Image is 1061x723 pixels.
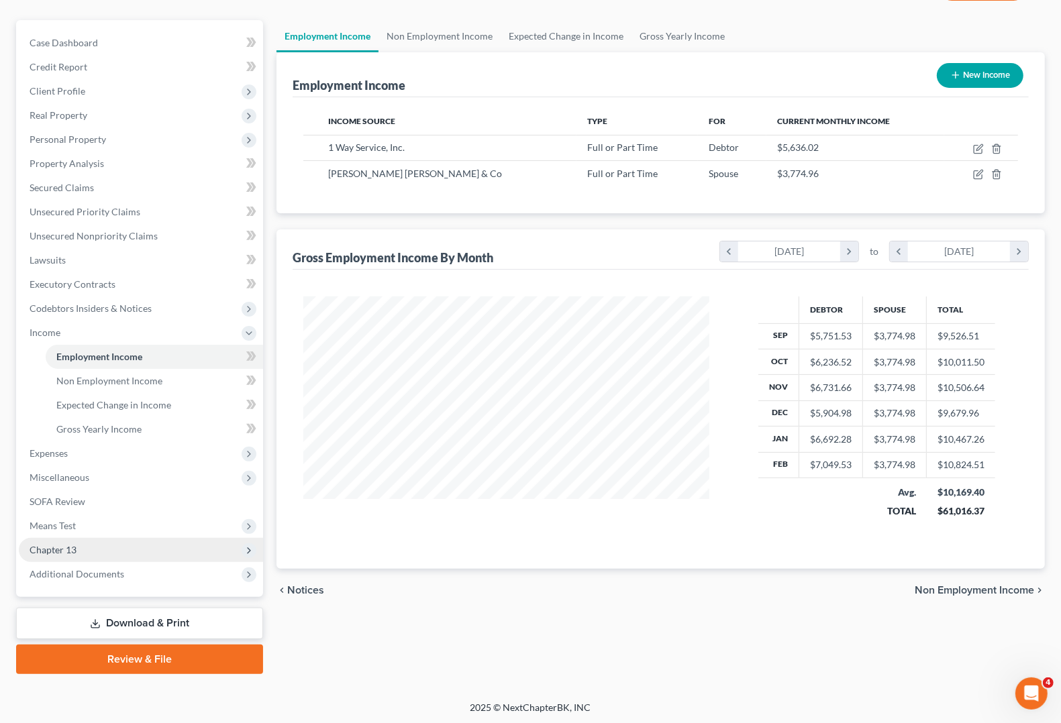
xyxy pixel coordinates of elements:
a: Gross Yearly Income [46,417,263,441]
a: Unsecured Priority Claims [19,200,263,224]
span: Notices [287,585,324,596]
span: Codebtors Insiders & Notices [30,302,152,314]
span: Miscellaneous [30,471,89,483]
span: [PERSON_NAME] [PERSON_NAME] & Co [328,168,502,179]
a: Expected Change in Income [46,393,263,417]
th: Dec [758,400,799,426]
th: Feb [758,452,799,478]
a: Non Employment Income [378,20,501,52]
span: Unsecured Nonpriority Claims [30,230,158,241]
div: $10,169.40 [938,486,985,499]
div: [DATE] [738,241,841,262]
div: TOTAL [874,504,916,518]
a: Secured Claims [19,176,263,200]
div: $5,751.53 [810,329,852,343]
i: chevron_right [1034,585,1045,596]
span: Gross Yearly Income [56,423,142,435]
td: $10,824.51 [927,452,996,478]
a: Employment Income [276,20,378,52]
div: $3,774.98 [874,433,915,446]
span: Real Property [30,109,87,121]
span: For [709,116,725,126]
div: $3,774.98 [874,381,915,394]
button: Non Employment Income chevron_right [915,585,1045,596]
div: $5,904.98 [810,406,852,420]
div: [DATE] [908,241,1011,262]
div: $3,774.98 [874,355,915,369]
a: Lawsuits [19,248,263,272]
span: Non Employment Income [915,585,1034,596]
th: Spouse [863,296,927,323]
div: $3,774.98 [874,406,915,420]
div: $3,774.98 [874,329,915,343]
th: Oct [758,349,799,374]
span: Type [587,116,607,126]
div: Employment Income [293,77,405,93]
div: Gross Employment Income By Month [293,249,493,266]
i: chevron_right [840,241,858,262]
td: $9,679.96 [927,400,996,426]
i: chevron_left [720,241,738,262]
span: Expected Change in Income [56,399,171,410]
span: SOFA Review [30,496,85,507]
span: Property Analysis [30,158,104,169]
span: 1 Way Service, Inc. [328,142,405,153]
th: Nov [758,375,799,400]
div: Avg. [874,486,916,499]
a: Gross Yearly Income [631,20,733,52]
span: Case Dashboard [30,37,98,48]
span: Executory Contracts [30,278,115,290]
span: Secured Claims [30,182,94,193]
td: $10,506.64 [927,375,996,400]
iframe: Intercom live chat [1015,677,1048,710]
span: Chapter 13 [30,544,77,555]
span: $5,636.02 [777,142,819,153]
span: Full or Part Time [587,168,658,179]
div: $6,731.66 [810,381,852,394]
th: Total [927,296,996,323]
span: Credit Report [30,61,87,72]
span: Client Profile [30,85,85,97]
span: Income [30,327,60,338]
a: Credit Report [19,55,263,79]
a: Unsecured Nonpriority Claims [19,224,263,248]
td: $10,467.26 [927,427,996,452]
a: Property Analysis [19,152,263,176]
span: Spouse [709,168,738,179]
a: Non Employment Income [46,369,263,393]
div: $3,774.98 [874,458,915,471]
span: Debtor [709,142,739,153]
div: $6,692.28 [810,433,852,446]
th: Sep [758,323,799,349]
span: Additional Documents [30,568,124,579]
td: $10,011.50 [927,349,996,374]
span: Personal Property [30,133,106,145]
button: New Income [937,63,1023,88]
th: Jan [758,427,799,452]
span: Means Test [30,520,76,531]
span: Expenses [30,447,68,459]
span: Current Monthly Income [777,116,890,126]
td: $9,526.51 [927,323,996,349]
span: $3,774.96 [777,168,819,179]
button: chevron_left Notices [276,585,324,596]
a: Expected Change in Income [501,20,631,52]
i: chevron_left [890,241,908,262]
a: Executory Contracts [19,272,263,296]
a: Case Dashboard [19,31,263,55]
i: chevron_right [1010,241,1028,262]
a: SOFA Review [19,490,263,514]
th: Debtor [799,296,863,323]
a: Employment Income [46,345,263,369]
div: $7,049.53 [810,458,852,471]
span: Unsecured Priority Claims [30,206,140,217]
span: Full or Part Time [587,142,658,153]
span: Income Source [328,116,395,126]
span: Employment Income [56,351,142,362]
a: Review & File [16,645,263,674]
div: $6,236.52 [810,355,852,369]
span: Lawsuits [30,254,66,266]
span: 4 [1043,677,1054,688]
span: to [870,245,878,258]
i: chevron_left [276,585,287,596]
